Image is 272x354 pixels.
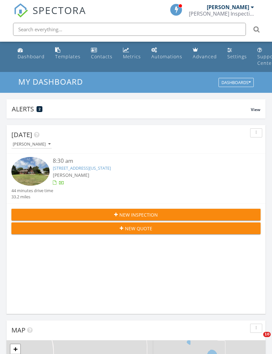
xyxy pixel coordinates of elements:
div: Settings [227,53,247,60]
iframe: Intercom live chat [250,332,265,347]
div: Alerts [12,105,251,113]
span: 10 [263,332,271,337]
div: 8:30 am [53,157,240,165]
span: View [251,107,260,112]
a: Contacts [88,44,115,63]
img: The Best Home Inspection Software - Spectora [14,3,28,18]
a: 8:30 am [STREET_ADDRESS][US_STATE] [PERSON_NAME] 44 minutes drive time 33.2 miles [11,157,261,200]
div: Advanced [193,53,217,60]
div: Ennis Inspections LLC [189,10,254,17]
span: New Inspection [119,211,158,218]
a: Settings [225,44,249,63]
a: Automations (Basic) [149,44,185,63]
a: Templates [53,44,83,63]
span: My Dashboard [18,76,83,87]
a: Metrics [120,44,144,63]
button: Dashboards [219,78,254,87]
button: [PERSON_NAME] [11,140,52,149]
span: [PERSON_NAME] [53,172,89,178]
a: SPECTORA [14,9,86,22]
span: SPECTORA [33,3,86,17]
a: Advanced [190,44,219,63]
img: 9349770%2Fcover_photos%2FgJq8JUID6PuSQq3EkHbp%2Fsmall.jpg [11,157,50,186]
div: 33.2 miles [11,194,53,200]
div: Templates [55,53,81,60]
button: New Quote [11,222,261,234]
button: New Inspection [11,209,261,220]
span: 2 [38,107,41,111]
span: New Quote [125,225,152,232]
div: Automations [151,53,182,60]
a: Dashboard [15,44,47,63]
div: Dashboard [18,53,45,60]
a: [STREET_ADDRESS][US_STATE] [53,165,111,171]
input: Search everything... [13,23,246,36]
div: [PERSON_NAME] [13,142,51,147]
div: 44 minutes drive time [11,188,53,194]
div: Dashboards [221,80,251,85]
div: [PERSON_NAME] [207,4,249,10]
span: [DATE] [11,130,32,139]
span: Map [11,326,25,334]
a: Zoom in [10,344,20,354]
div: Contacts [91,53,113,60]
div: Metrics [123,53,141,60]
